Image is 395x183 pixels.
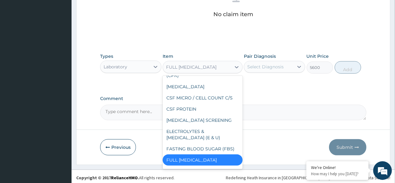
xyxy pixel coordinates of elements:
[100,96,367,101] label: Comment
[104,64,127,70] div: Laboratory
[166,64,216,70] div: FULL [MEDICAL_DATA]
[111,175,138,181] a: RelianceHMO
[307,53,329,59] label: Unit Price
[335,61,361,74] button: Add
[163,81,243,92] div: [MEDICAL_DATA]
[12,31,25,47] img: d_794563401_company_1708531726252_794563401
[163,126,243,143] div: ELECTROLYTES & [MEDICAL_DATA] (E & U)
[76,175,139,181] strong: Copyright © 2017 .
[3,119,118,141] textarea: Type your message and hit 'Enter'
[32,35,105,43] div: Chat with us now
[163,143,243,154] div: FASTING BLOOD SUGAR (FBS)
[226,175,390,181] div: Redefining Heath Insurance in [GEOGRAPHIC_DATA] using Telemedicine and Data Science!
[163,154,243,166] div: FULL [MEDICAL_DATA]
[163,166,243,177] div: GAMMA GT
[100,139,136,155] button: Previous
[100,54,113,59] label: Types
[213,11,253,17] p: No claim item
[247,64,284,70] div: Select Diagnosis
[163,115,243,126] div: [MEDICAL_DATA] SCREENING
[311,165,364,170] div: We're Online!
[244,53,276,59] label: Pair Diagnosis
[163,53,173,59] label: Item
[102,3,117,18] div: Minimize live chat window
[36,53,86,116] span: We're online!
[163,92,243,103] div: CSF MICRO / CELL COUNT C/S
[311,171,364,176] p: How may I help you today?
[329,139,366,155] button: Submit
[163,103,243,115] div: CSF PROTEIN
